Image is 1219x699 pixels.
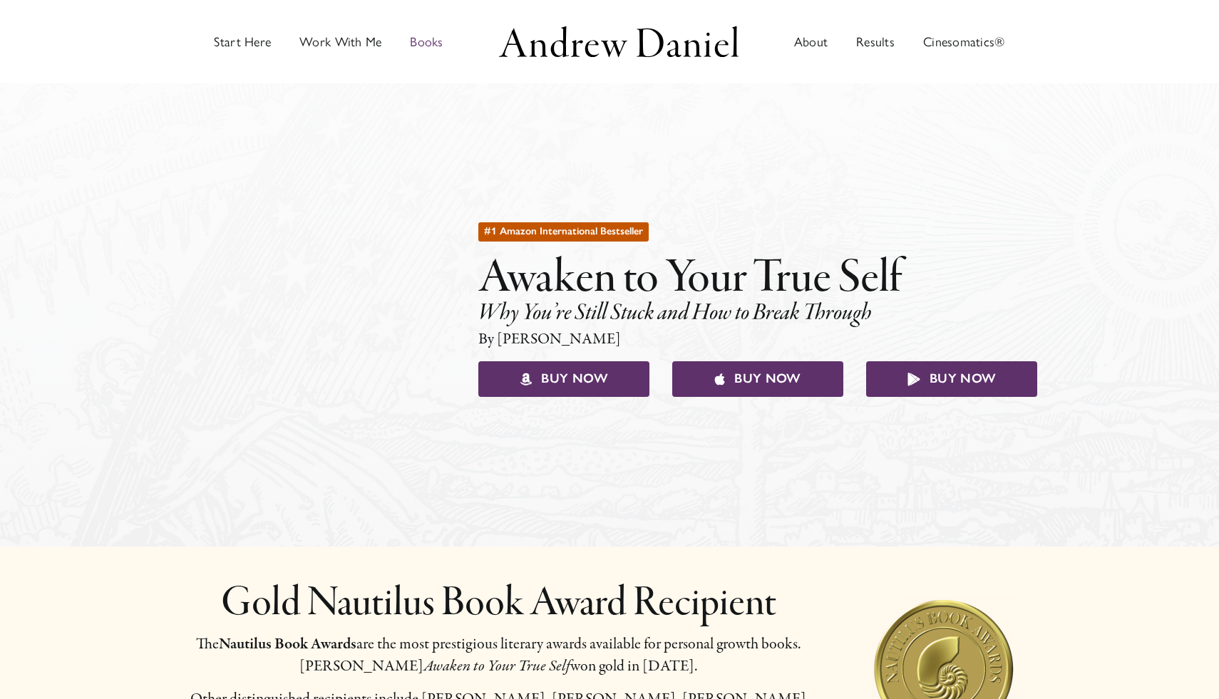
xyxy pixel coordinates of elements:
[794,3,828,81] a: About
[866,361,1038,397] a: Buy Now
[856,36,895,48] span: Results
[410,36,443,48] span: Books
[930,371,996,387] span: Buy Now
[299,3,381,81] a: Work with Andrew in groups or private sessions
[182,633,815,678] p: The are the most pres­ti­gious lit­er­ary awards avail­able for per­son­al growth books. [PERSON_...
[856,3,895,81] a: Results
[494,22,744,61] img: Andrew Daniel Logo
[734,371,801,387] span: Buy Now
[541,371,607,387] span: Buy Now
[794,36,828,48] span: About
[410,3,443,81] a: Discover books written by Andrew Daniel
[478,222,649,242] i: #1 Amazon International Bestseller
[478,249,1037,309] h1: Awaken to Your True Self
[478,297,872,328] em: Why You’re Still Stuck and How to Break Through
[214,3,271,81] a: Start Here
[923,3,1005,81] a: Cinesomatics®
[478,328,1037,351] p: By [PERSON_NAME]
[219,633,356,655] strong: Nautilus Book Awards
[672,361,844,397] a: Buy Now
[299,36,381,48] span: Work With Me
[923,36,1005,48] span: Cinesomatics®
[478,361,650,397] a: Buy Now
[182,582,815,626] h2: Gold Nautilus Book Award Recipient
[214,36,271,48] span: Start Here
[423,656,570,677] em: Awaken to Your True Self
